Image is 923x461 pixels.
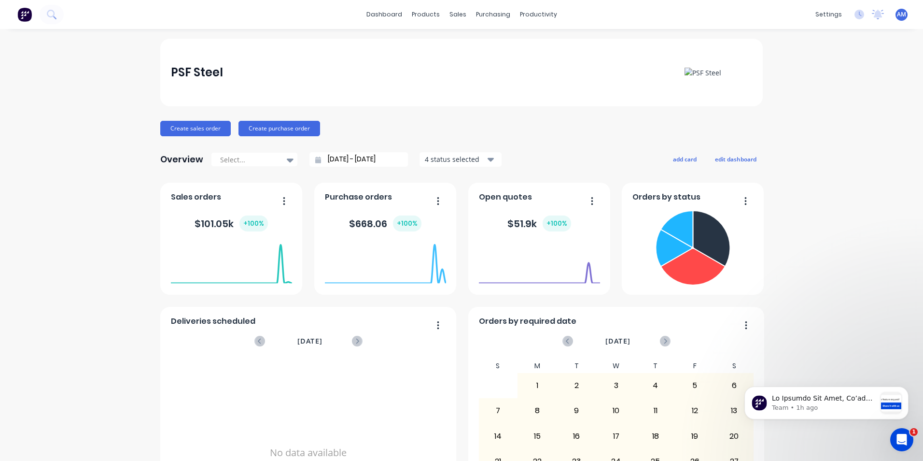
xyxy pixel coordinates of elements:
div: $ 668.06 [349,216,421,231]
div: 2 [558,374,596,398]
a: dashboard [362,7,407,22]
div: W [596,359,636,373]
div: 10 [597,399,635,423]
span: Sales orders [171,191,221,203]
div: 16 [558,424,596,448]
button: Create purchase order [238,121,320,136]
div: 13 [715,399,754,423]
div: settings [811,7,847,22]
div: purchasing [471,7,515,22]
div: 12 [675,399,714,423]
div: 18 [636,424,675,448]
div: Overview [160,150,203,169]
div: 8 [518,399,557,423]
div: F [675,359,714,373]
span: [DATE] [297,336,322,346]
div: PSF Steel [171,63,223,82]
p: Message from Team, sent 1h ago [42,36,146,45]
span: Purchase orders [325,191,392,203]
div: 6 [715,374,754,398]
button: 4 status selected [420,152,502,167]
div: 17 [597,424,635,448]
iframe: Intercom live chat [890,428,913,451]
iframe: Intercom notifications message [730,367,923,435]
div: S [478,359,518,373]
div: T [636,359,675,373]
button: edit dashboard [709,153,763,165]
div: + 100 % [543,216,571,231]
div: 19 [675,424,714,448]
div: $ 51.9k [507,216,571,231]
div: M [517,359,557,373]
span: Orders by status [632,191,700,203]
div: 4 status selected [425,154,486,164]
div: 15 [518,424,557,448]
span: 1 [910,428,918,436]
div: 14 [479,424,517,448]
img: PSF Steel [685,68,721,78]
div: 4 [636,374,675,398]
span: Deliveries scheduled [171,316,255,327]
div: 1 [518,374,557,398]
div: 3 [597,374,635,398]
span: AM [897,10,906,19]
div: $ 101.05k [195,216,268,231]
div: + 100 % [239,216,268,231]
div: T [557,359,597,373]
div: 9 [558,399,596,423]
span: [DATE] [605,336,630,346]
img: Factory [17,7,32,22]
div: productivity [515,7,562,22]
button: add card [667,153,703,165]
div: + 100 % [393,216,421,231]
div: 20 [715,424,754,448]
span: Open quotes [479,191,532,203]
div: products [407,7,445,22]
div: 5 [675,374,714,398]
div: S [714,359,754,373]
div: 11 [636,399,675,423]
div: sales [445,7,471,22]
button: Create sales order [160,121,231,136]
div: 7 [479,399,517,423]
